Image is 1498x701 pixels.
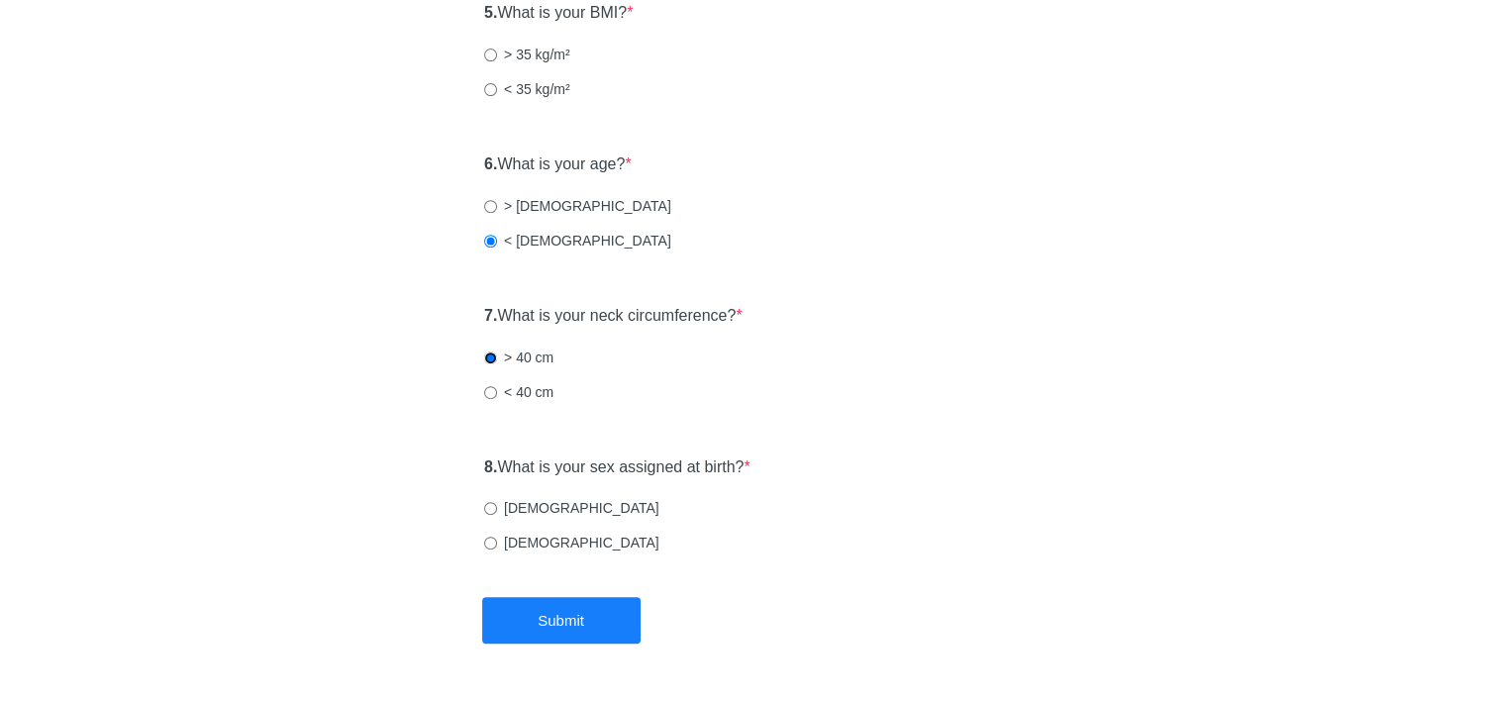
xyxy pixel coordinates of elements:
input: < 40 cm [484,386,497,399]
strong: 7. [484,307,497,324]
label: > 40 cm [484,348,553,367]
strong: 5. [484,4,497,21]
label: What is your neck circumference? [484,305,743,328]
label: What is your age? [484,153,632,176]
input: [DEMOGRAPHIC_DATA] [484,502,497,515]
input: < [DEMOGRAPHIC_DATA] [484,235,497,248]
label: < 35 kg/m² [484,79,570,99]
label: < [DEMOGRAPHIC_DATA] [484,231,671,250]
input: < 35 kg/m² [484,83,497,96]
label: > [DEMOGRAPHIC_DATA] [484,196,671,216]
label: What is your BMI? [484,2,633,25]
input: > [DEMOGRAPHIC_DATA] [484,200,497,213]
strong: 6. [484,155,497,172]
input: [DEMOGRAPHIC_DATA] [484,537,497,550]
button: Submit [482,597,641,644]
label: What is your sex assigned at birth? [484,456,750,479]
input: > 40 cm [484,351,497,364]
strong: 8. [484,458,497,475]
input: > 35 kg/m² [484,49,497,61]
label: [DEMOGRAPHIC_DATA] [484,498,659,518]
label: > 35 kg/m² [484,45,570,64]
label: [DEMOGRAPHIC_DATA] [484,533,659,552]
label: < 40 cm [484,382,553,402]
